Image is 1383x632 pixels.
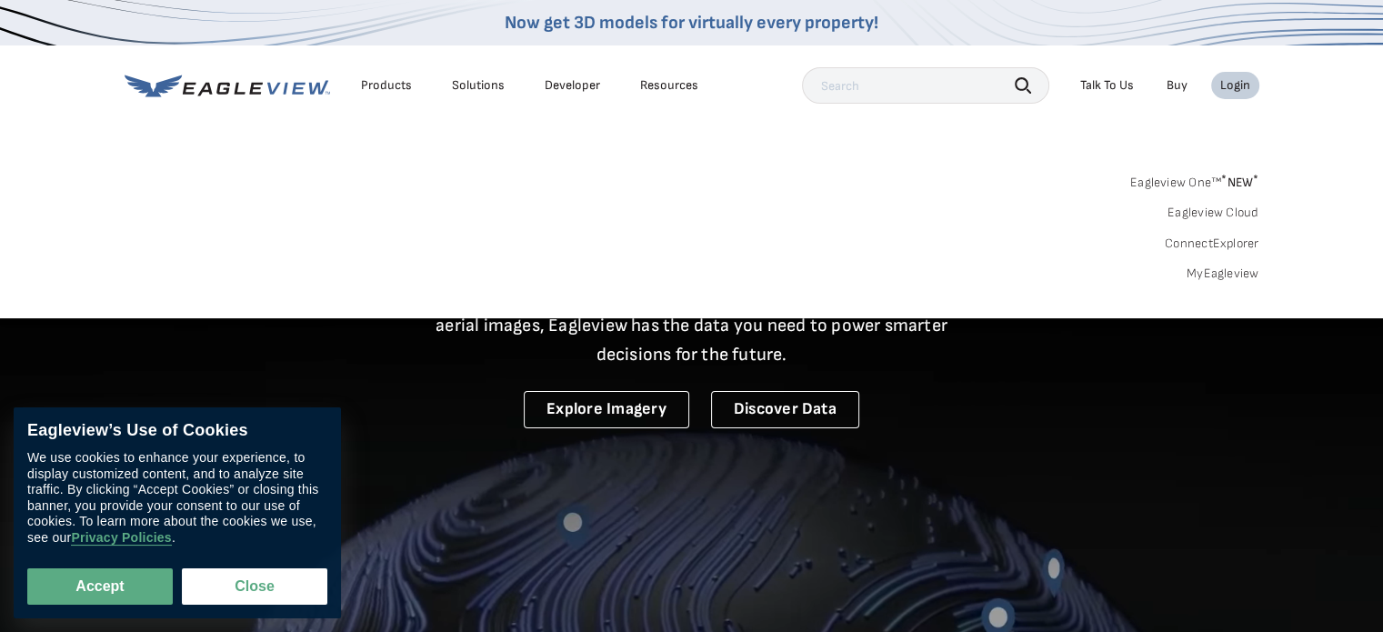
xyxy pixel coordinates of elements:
a: Discover Data [711,391,859,428]
button: Accept [27,568,173,605]
a: MyEagleview [1187,266,1259,282]
div: Login [1220,77,1250,94]
div: Eagleview’s Use of Cookies [27,421,327,441]
div: Resources [640,77,698,94]
input: Search [802,67,1049,104]
a: Explore Imagery [524,391,689,428]
button: Close [182,568,327,605]
div: Talk To Us [1080,77,1134,94]
p: A new era starts here. Built on more than 3.5 billion high-resolution aerial images, Eagleview ha... [414,282,970,369]
a: Eagleview Cloud [1168,205,1259,221]
div: Solutions [452,77,505,94]
a: Buy [1167,77,1188,94]
a: Developer [545,77,600,94]
div: Products [361,77,412,94]
a: Eagleview One™*NEW* [1130,169,1259,190]
a: Now get 3D models for virtually every property! [505,12,878,34]
a: Privacy Policies [71,530,171,546]
a: ConnectExplorer [1165,236,1259,252]
div: We use cookies to enhance your experience, to display customized content, and to analyze site tra... [27,450,327,546]
span: NEW [1221,175,1258,190]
